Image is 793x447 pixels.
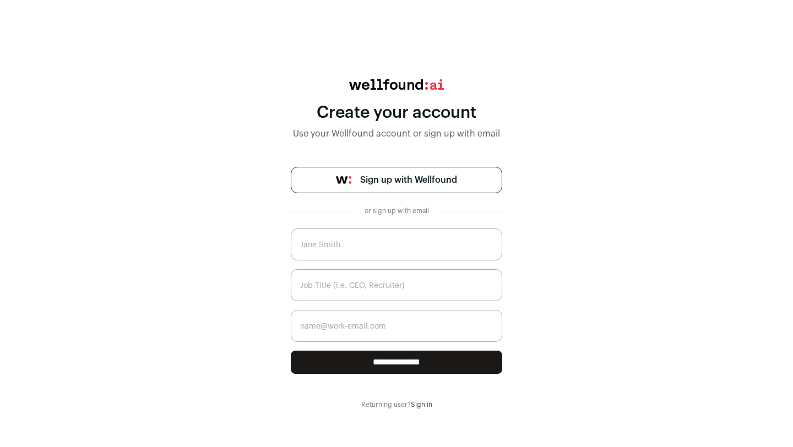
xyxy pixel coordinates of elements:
input: Jane Smith [291,228,502,260]
div: Use your Wellfound account or sign up with email [291,127,502,140]
a: Sign in [411,401,432,408]
div: or sign up with email [361,206,432,215]
input: Job Title (i.e. CEO, Recruiter) [291,269,502,301]
div: Returning user? [291,400,502,409]
span: Sign up with Wellfound [360,173,457,187]
a: Sign up with Wellfound [291,167,502,193]
div: Create your account [291,103,502,123]
img: wellfound:ai [349,79,444,90]
img: wellfound-symbol-flush-black-fb3c872781a75f747ccb3a119075da62bfe97bd399995f84a933054e44a575c4.png [336,176,351,184]
input: name@work-email.com [291,310,502,342]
